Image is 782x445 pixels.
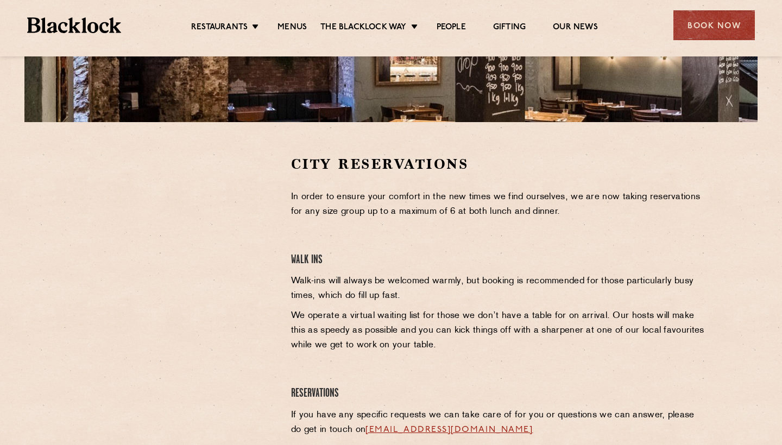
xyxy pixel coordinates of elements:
[114,155,236,318] iframe: OpenTable make booking widget
[437,22,466,34] a: People
[493,22,526,34] a: Gifting
[291,309,708,353] p: We operate a virtual waiting list for those we don’t have a table for on arrival. Our hosts will ...
[191,22,248,34] a: Restaurants
[291,274,708,303] p: Walk-ins will always be welcomed warmly, but booking is recommended for those particularly busy t...
[291,253,708,268] h4: Walk Ins
[365,425,533,434] a: [EMAIL_ADDRESS][DOMAIN_NAME]
[673,10,755,40] div: Book Now
[291,408,708,437] p: If you have any specific requests we can take care of for you or questions we can answer, please ...
[291,190,708,219] p: In order to ensure your comfort in the new times we find ourselves, we are now taking reservation...
[553,22,598,34] a: Our News
[278,22,307,34] a: Menus
[291,386,708,401] h4: Reservations
[291,155,708,174] h2: City Reservations
[27,17,121,33] img: BL_Textured_Logo-footer-cropped.svg
[320,22,406,34] a: The Blacklock Way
